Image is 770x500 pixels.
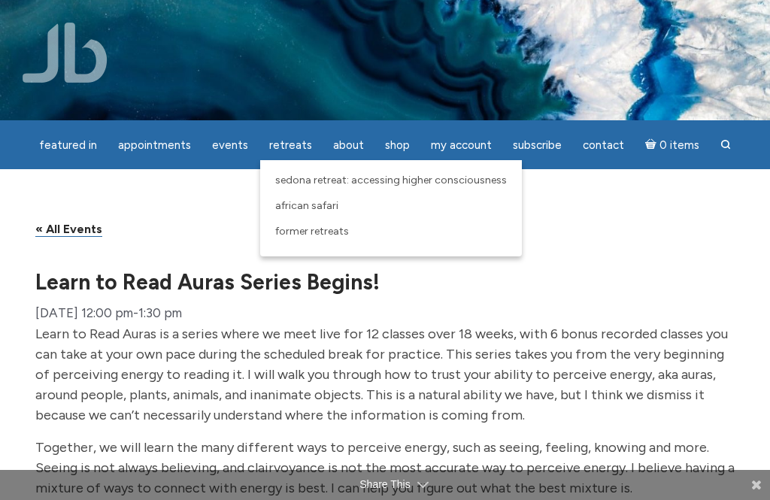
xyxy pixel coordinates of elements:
span: My Account [431,138,492,152]
a: About [324,131,373,160]
a: Contact [574,131,633,160]
a: featured in [30,131,106,160]
span: Sedona Retreat: Accessing Higher Consciousness [275,174,507,186]
span: Appointments [118,138,191,152]
span: African Safari [275,199,338,212]
a: Sedona Retreat: Accessing Higher Consciousness [268,168,514,193]
span: 1:30 pm [138,305,182,320]
a: Subscribe [504,131,571,160]
a: Former Retreats [268,219,514,244]
a: Events [203,131,257,160]
img: Jamie Butler. The Everyday Medium [23,23,108,83]
a: My Account [422,131,501,160]
span: Retreats [269,138,312,152]
span: Events [212,138,248,152]
span: Shop [385,138,410,152]
a: Retreats [260,131,321,160]
a: Appointments [109,131,200,160]
span: Former Retreats [275,225,349,238]
span: Learn to Read Auras is a series where we meet live for 12 classes over 18 weeks, with 6 bonus rec... [35,326,728,423]
span: Subscribe [513,138,562,152]
span: Together, we will learn the many different ways to perceive energy, such as seeing, feeling, know... [35,439,735,496]
span: 0 items [659,140,699,151]
a: Cart0 items [636,129,708,160]
span: featured in [39,138,97,152]
span: About [333,138,364,152]
div: - [35,302,182,325]
a: African Safari [268,193,514,219]
span: Contact [583,138,624,152]
i: Cart [645,138,659,152]
h1: Learn to Read Auras Series Begins! [35,271,735,292]
a: « All Events [35,222,102,237]
a: Shop [376,131,419,160]
span: [DATE] 12:00 pm [35,305,133,320]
